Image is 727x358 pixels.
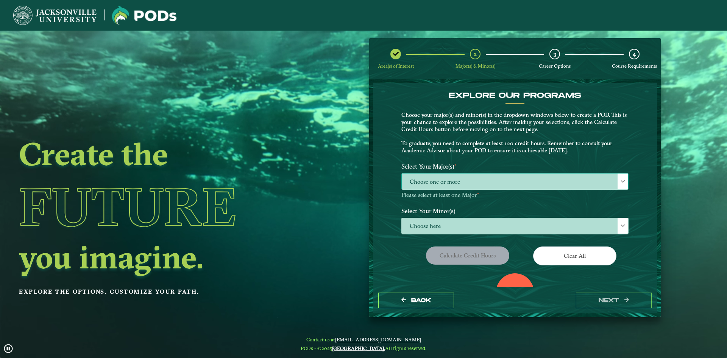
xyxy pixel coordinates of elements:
[554,50,556,57] span: 3
[401,192,629,199] p: Please select at least one Major
[402,218,628,234] span: Choose here
[332,345,385,351] a: [GEOGRAPHIC_DATA].
[401,112,629,154] p: Choose your major(s) and minor(s) in the dropdown windows below to create a POD. This is your cha...
[456,63,495,69] span: Major(s) & Minor(s)
[301,345,426,351] span: PODs - ©2025 All rights reserved.
[533,246,616,265] button: Clear All
[301,336,426,343] span: Contact us at
[474,50,477,57] span: 2
[402,174,628,190] span: Choose one or more
[576,293,652,308] button: next
[426,246,509,264] button: Calculate credit hours
[19,286,308,298] p: Explore the options. Customize your path.
[401,91,629,100] h4: EXPLORE OUR PROGRAMS
[477,191,479,196] sup: ⋆
[396,204,634,218] label: Select Your Minor(s)
[112,6,176,25] img: Jacksonville University logo
[396,160,634,174] label: Select Your Major(s)
[19,241,308,273] h2: you imagine.
[378,63,414,69] span: Area(s) of Interest
[454,162,457,167] sup: ⋆
[510,286,520,300] label: 0
[19,172,308,241] h1: Future
[13,6,97,25] img: Jacksonville University logo
[539,63,571,69] span: Career Options
[335,336,421,343] a: [EMAIL_ADDRESS][DOMAIN_NAME]
[612,63,657,69] span: Course Requirements
[411,297,431,304] span: Back
[378,293,454,308] button: Back
[633,50,636,57] span: 4
[19,138,308,170] h2: Create the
